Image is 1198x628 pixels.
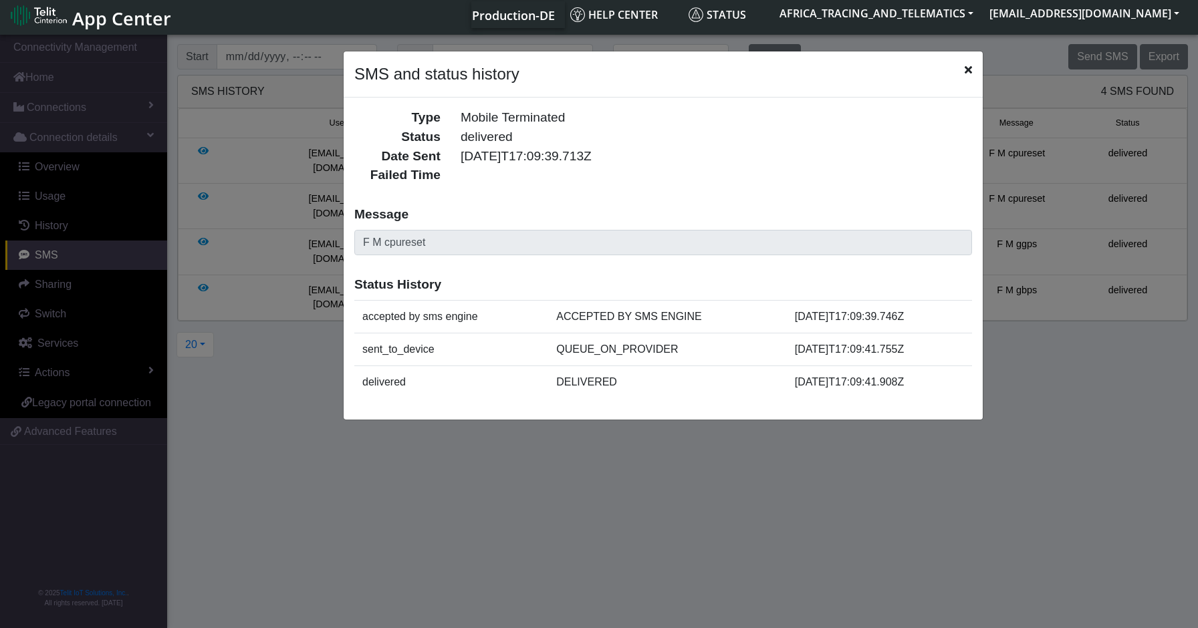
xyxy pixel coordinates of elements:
h4: SMS and status history [354,62,519,86]
span: Production-DE [472,7,555,23]
label: Status History [354,275,441,295]
div: Mobile Terminated [451,108,982,128]
img: knowledge.svg [570,7,585,22]
div: delivered [451,128,982,147]
div: Type [344,108,451,128]
label: Message [354,205,408,224]
td: [DATE]T17:09:41.908Z [787,365,972,398]
div: Date Sent [344,147,451,166]
td: QUEUE_ON_PROVIDER [548,333,787,365]
span: Help center [570,7,658,22]
span: Close [965,62,972,78]
img: logo-telit-cinterion-gw-new.png [11,5,67,26]
div: [DATE]T17:09:39.713Z [451,147,982,166]
td: [DATE]T17:09:39.746Z [787,300,972,333]
div: Failed Time [344,166,451,185]
td: ACCEPTED BY SMS ENGINE [548,300,787,333]
span: App Center [72,6,171,31]
div: Status [344,128,451,147]
button: AFRICA_TRACING_AND_TELEMATICS [771,1,981,25]
img: status.svg [689,7,703,22]
td: sent_to_device [354,333,548,365]
span: Status [689,7,746,22]
a: Your current platform instance [471,1,554,28]
button: [EMAIL_ADDRESS][DOMAIN_NAME] [981,1,1187,25]
td: delivered [354,365,548,398]
td: [DATE]T17:09:41.755Z [787,333,972,365]
td: accepted by sms engine [354,300,548,333]
td: DELIVERED [548,365,787,398]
